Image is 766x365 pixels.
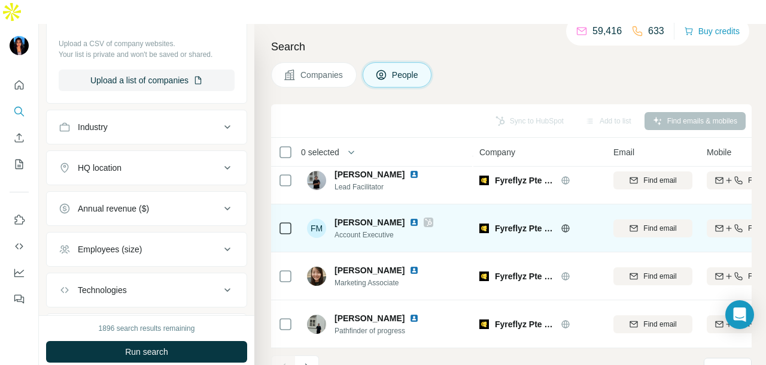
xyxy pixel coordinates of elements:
[47,113,247,141] button: Industry
[78,243,142,255] div: Employees (size)
[613,267,692,285] button: Find email
[335,264,405,276] span: [PERSON_NAME]
[479,319,489,329] img: Logo of Fyreflyz Pte Ltd
[335,182,433,192] span: Lead Facilitator
[592,24,622,38] p: 59,416
[59,70,235,91] button: Upload a list of companies
[643,175,676,186] span: Find email
[10,127,29,149] button: Enrich CSV
[613,146,634,158] span: Email
[335,230,433,240] span: Account Executive
[613,171,692,189] button: Find email
[307,171,326,190] img: Avatar
[335,325,433,336] span: Pathfinder of progress
[335,277,433,288] span: Marketing Associate
[495,318,555,330] span: Fyreflyz Pte Ltd
[47,276,247,304] button: Technologies
[725,300,754,329] div: Open Intercom Messenger
[47,153,247,182] button: HQ location
[643,223,676,234] span: Find email
[335,312,405,324] span: [PERSON_NAME]
[10,36,29,55] img: Avatar
[78,162,121,174] div: HQ location
[10,262,29,283] button: Dashboard
[47,194,247,223] button: Annual revenue ($)
[10,101,29,122] button: Search
[78,203,149,215] div: Annual revenue ($)
[495,222,555,234] span: Fyreflyz Pte Ltd
[409,218,419,227] img: LinkedIn logo
[99,323,195,334] div: 1896 search results remaining
[300,69,344,81] span: Companies
[125,346,168,358] span: Run search
[59,38,235,49] p: Upload a CSV of company websites.
[78,121,108,133] div: Industry
[10,74,29,96] button: Quick start
[335,168,405,180] span: [PERSON_NAME]
[684,23,740,40] button: Buy credits
[59,49,235,60] p: Your list is private and won't be saved or shared.
[46,341,247,363] button: Run search
[479,146,515,158] span: Company
[613,219,692,237] button: Find email
[10,288,29,310] button: Feedback
[10,209,29,231] button: Use Surfe on LinkedIn
[648,24,664,38] p: 633
[495,174,555,186] span: Fyreflyz Pte Ltd
[643,271,676,282] span: Find email
[613,315,692,333] button: Find email
[409,266,419,275] img: LinkedIn logo
[10,236,29,257] button: Use Surfe API
[409,170,419,179] img: LinkedIn logo
[307,267,326,286] img: Avatar
[78,284,127,296] div: Technologies
[335,216,405,228] span: [PERSON_NAME]
[409,313,419,323] img: LinkedIn logo
[307,315,326,334] img: Avatar
[10,153,29,175] button: My lists
[271,38,752,55] h4: Search
[643,319,676,330] span: Find email
[47,235,247,264] button: Employees (size)
[392,69,420,81] span: People
[479,176,489,185] img: Logo of Fyreflyz Pte Ltd
[479,272,489,281] img: Logo of Fyreflyz Pte Ltd
[479,224,489,233] img: Logo of Fyreflyz Pte Ltd
[301,146,339,158] span: 0 selected
[707,146,731,158] span: Mobile
[307,219,326,238] div: FM
[495,270,555,282] span: Fyreflyz Pte Ltd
